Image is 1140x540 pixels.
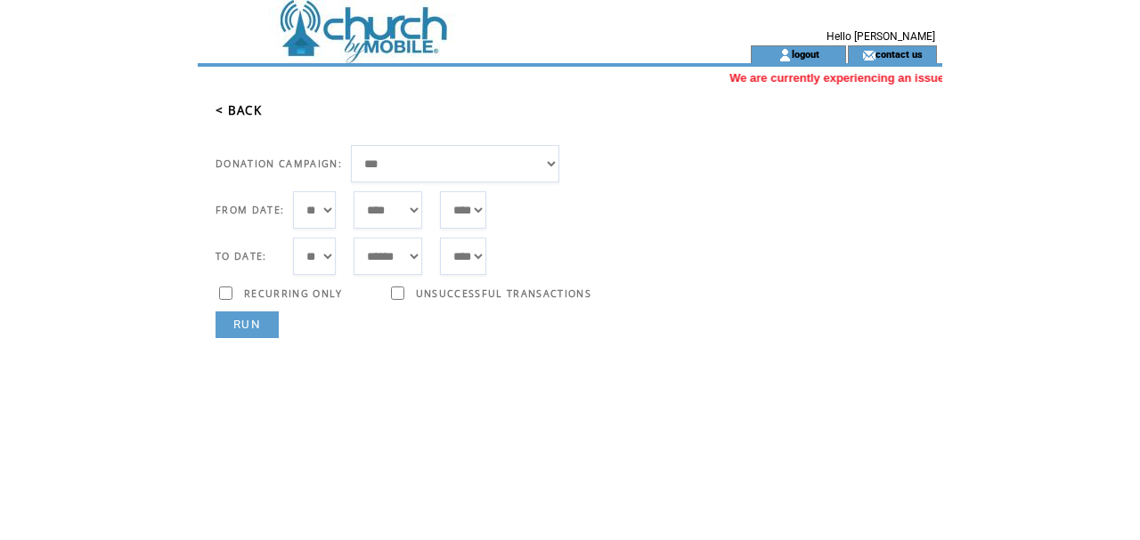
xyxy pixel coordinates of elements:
[216,250,267,262] span: TO DATE:
[778,48,792,62] img: account_icon.gif
[216,157,342,170] span: DONATION CAMPAIGN:
[216,204,284,216] span: FROM DATE:
[792,48,819,60] a: logout
[826,30,935,43] span: Hello [PERSON_NAME]
[862,48,875,62] img: contact_us_icon.gif
[198,71,942,85] marquee: We are currently experiencing an issue with opt-ins to Keywords. You may still send a SMS and MMS...
[216,311,279,338] a: RUN
[875,48,923,60] a: contact us
[416,287,591,300] span: UNSUCCESSFUL TRANSACTIONS
[244,287,343,300] span: RECURRING ONLY
[216,102,262,118] a: < BACK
